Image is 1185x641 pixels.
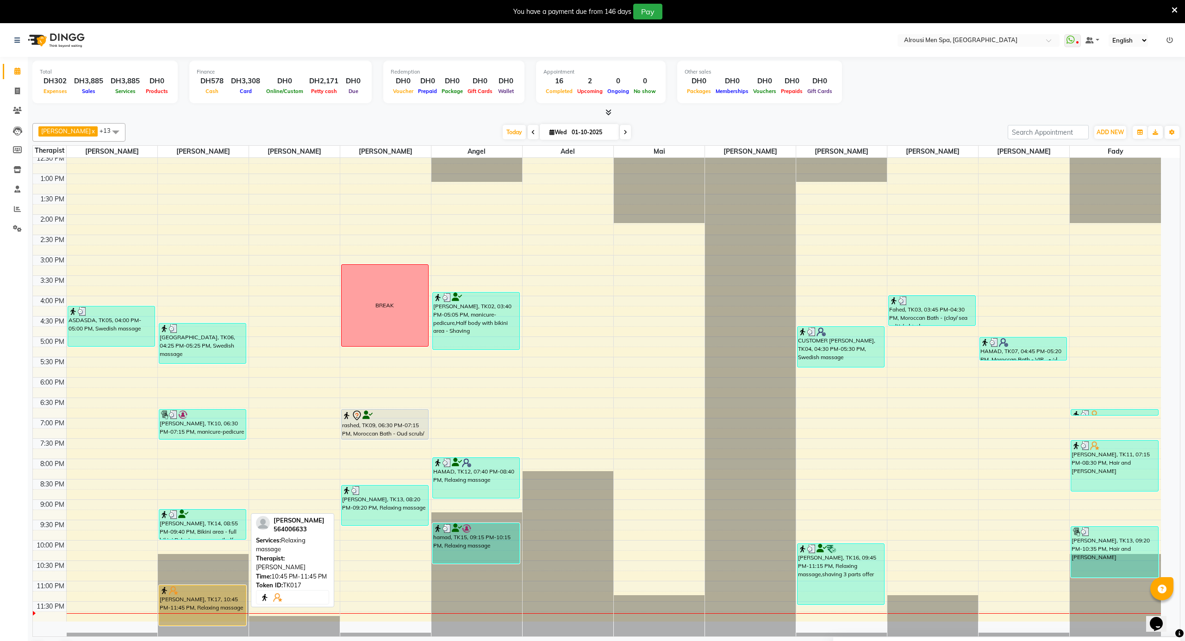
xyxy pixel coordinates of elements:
div: DH0 [342,76,364,87]
span: +13 [100,127,118,134]
span: [PERSON_NAME] [705,146,796,157]
div: 9:30 PM [38,520,66,530]
div: 11:30 PM [35,602,66,611]
img: profile [256,516,270,530]
span: Today [503,125,526,139]
span: Prepaids [779,88,805,94]
span: No show [631,88,658,94]
span: Upcoming [575,88,605,94]
div: 1:00 PM [38,174,66,184]
span: Due [346,88,361,94]
div: 10:45 PM-11:45 PM [256,572,329,581]
input: Search Appointment [1008,125,1089,139]
div: 11:00 PM [35,581,66,591]
span: [PERSON_NAME] [979,146,1069,157]
span: Packages [685,88,713,94]
div: DH0 [495,76,517,87]
div: DH578 [197,76,227,87]
div: 10:30 PM [35,561,66,571]
div: 5:00 PM [38,337,66,347]
div: Total [40,68,170,76]
span: [PERSON_NAME] [158,146,249,157]
div: 2 [575,76,605,87]
div: DH0 [805,76,835,87]
input: 2025-10-01 [569,125,615,139]
div: 2:00 PM [38,215,66,224]
span: Ongoing [605,88,631,94]
div: DH0 [685,76,713,87]
span: Vouchers [751,88,779,94]
span: Sales [80,88,98,94]
div: [PERSON_NAME], TK17, 10:45 PM-11:45 PM, Relaxing massage [159,585,246,625]
div: hamad, TK15, 09:15 PM-10:15 PM, Relaxing massage [433,523,519,563]
div: 3:00 PM [38,255,66,265]
div: DH0 [439,76,465,87]
div: [PERSON_NAME], TK16, 09:45 PM-11:15 PM, Relaxing massage,shaving 3 parts offer [798,544,884,604]
div: Redemption [391,68,517,76]
div: DH2,171 [306,76,342,87]
span: Card [237,88,254,94]
span: Mai [614,146,705,157]
div: [PERSON_NAME] [256,554,329,572]
div: DH0 [143,76,170,87]
div: DH3,308 [227,76,264,87]
span: [PERSON_NAME] [41,127,91,135]
div: BREAK [375,301,394,310]
div: DH0 [751,76,779,87]
span: Memberships [713,88,751,94]
button: Pay [633,4,662,19]
div: 6:30 PM [38,398,66,408]
div: Appointment [543,68,658,76]
span: [PERSON_NAME] [67,146,157,157]
span: Gift Cards [805,88,835,94]
div: DH302 [40,76,70,87]
span: Wed [547,129,569,136]
div: 10:00 PM [35,541,66,550]
span: Products [143,88,170,94]
div: TK017 [256,581,329,590]
div: Other sales [685,68,835,76]
div: [PERSON_NAME], TK08, 06:30 PM-06:35 PM, [PERSON_NAME] trimming [1071,410,1158,415]
div: 16 [543,76,575,87]
span: [PERSON_NAME] [249,146,340,157]
span: Online/Custom [264,88,306,94]
span: [PERSON_NAME] [796,146,887,157]
div: [PERSON_NAME], TK13, 08:20 PM-09:20 PM, Relaxing massage [342,485,428,525]
span: Completed [543,88,575,94]
div: DH3,885 [107,76,143,87]
div: 7:30 PM [38,439,66,448]
div: DH0 [264,76,306,87]
div: 3:30 PM [38,276,66,286]
div: DH0 [465,76,495,87]
span: [PERSON_NAME] [340,146,431,157]
span: Time: [256,573,271,580]
div: DH3,885 [70,76,107,87]
button: ADD NEW [1094,126,1126,139]
div: 6:00 PM [38,378,66,387]
span: Gift Cards [465,88,495,94]
div: [GEOGRAPHIC_DATA], TK06, 04:25 PM-05:25 PM, Swedish massage [159,324,246,363]
div: DH0 [713,76,751,87]
div: HAMAD, TK12, 07:40 PM-08:40 PM, Relaxing massage [433,458,519,498]
div: [PERSON_NAME], TK11, 07:15 PM-08:30 PM, Hair and [PERSON_NAME] [1071,441,1158,491]
div: CUSTOMER [PERSON_NAME], TK04, 04:30 PM-05:30 PM, Swedish massage [798,327,884,367]
div: 7:00 PM [38,418,66,428]
span: Petty cash [309,88,339,94]
div: 4:30 PM [38,317,66,326]
span: Therapist: [256,554,285,562]
div: Fahed, TK03, 03:45 PM-04:30 PM, Moroccan Bath - (clay/ sea salt) /اعشاب [889,296,975,325]
div: 564006633 [274,525,324,534]
span: Fady [1070,146,1161,157]
span: Token ID: [256,581,283,589]
div: 2:30 PM [38,235,66,245]
span: Voucher [391,88,416,94]
div: You have a payment due from 146 days [513,7,631,17]
div: 8:30 PM [38,479,66,489]
div: DH0 [391,76,416,87]
span: Relaxing massage [256,536,306,553]
span: Cash [203,88,221,94]
div: 0 [631,76,658,87]
iframe: chat widget [1146,604,1176,632]
span: Services [113,88,138,94]
span: Adel [523,146,613,157]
